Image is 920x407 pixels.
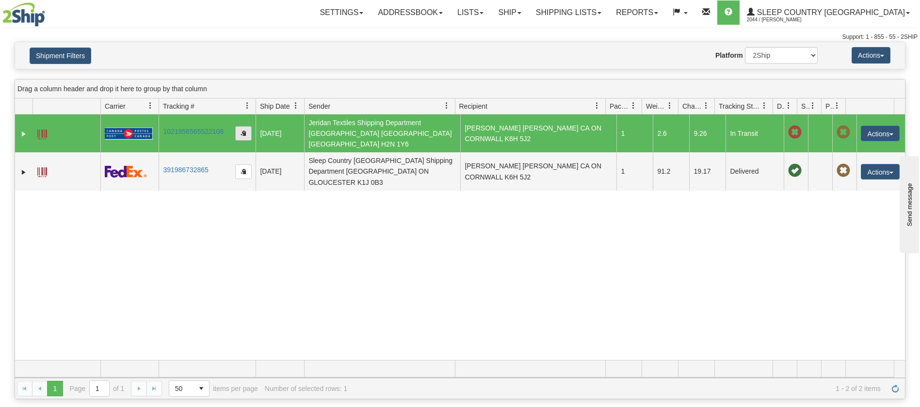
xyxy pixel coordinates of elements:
span: Carrier [105,101,126,111]
td: 9.26 [689,114,726,152]
button: Copy to clipboard [235,126,252,141]
span: Delivery Status [777,101,785,111]
div: grid grouping header [15,80,905,98]
span: Recipient [459,101,487,111]
span: 50 [175,384,188,393]
div: Send message [7,8,90,16]
button: Actions [861,164,900,179]
a: 391986732865 [163,166,208,174]
div: Number of selected rows: 1 [265,385,347,392]
a: Shipping lists [529,0,609,25]
a: Sleep Country [GEOGRAPHIC_DATA] 2044 / [PERSON_NAME] [740,0,917,25]
a: Sender filter column settings [438,98,455,114]
a: Tracking Status filter column settings [756,98,773,114]
td: 19.17 [689,152,726,190]
span: Pickup Not Assigned [837,126,850,139]
span: items per page [169,380,258,397]
a: Delivery Status filter column settings [780,98,797,114]
td: 1 [616,114,653,152]
td: [DATE] [256,114,304,152]
span: Ship Date [260,101,290,111]
td: Delivered [726,152,784,190]
a: Expand [19,167,29,177]
a: Reports [609,0,665,25]
td: Jeridan Textiles Shipping Department [GEOGRAPHIC_DATA] [GEOGRAPHIC_DATA] [GEOGRAPHIC_DATA] H2N 1Y6 [304,114,460,152]
span: Late [788,126,802,139]
span: Sender [308,101,330,111]
img: 2 - FedEx Express® [105,165,147,178]
td: [PERSON_NAME] [PERSON_NAME] CA ON CORNWALL K6H 5J2 [460,152,616,190]
a: Ship Date filter column settings [288,98,304,114]
span: select [194,381,209,396]
span: Page 1 [47,381,63,396]
span: Tracking Status [719,101,761,111]
td: In Transit [726,114,784,152]
a: Lists [450,0,491,25]
span: Pickup Status [825,101,834,111]
span: On time [788,164,802,178]
a: Weight filter column settings [662,98,678,114]
a: Tracking # filter column settings [239,98,256,114]
iframe: chat widget [898,154,919,253]
a: Pickup Status filter column settings [829,98,845,114]
span: Page sizes drop down [169,380,210,397]
button: Copy to clipboard [235,164,252,179]
td: 1 [616,152,653,190]
a: Ship [491,0,528,25]
a: Carrier filter column settings [142,98,159,114]
input: Page 1 [90,381,109,396]
span: Packages [610,101,630,111]
span: Weight [646,101,666,111]
td: [DATE] [256,152,304,190]
a: Label [37,163,47,179]
a: Settings [312,0,371,25]
div: Support: 1 - 855 - 55 - 2SHIP [2,33,918,41]
span: Page of 1 [70,380,125,397]
a: Label [37,125,47,141]
a: Shipment Issues filter column settings [805,98,821,114]
span: 2044 / [PERSON_NAME] [747,15,820,25]
td: Sleep Country [GEOGRAPHIC_DATA] Shipping Department [GEOGRAPHIC_DATA] ON GLOUCESTER K1J 0B3 [304,152,460,190]
a: Packages filter column settings [625,98,642,114]
span: Tracking # [163,101,194,111]
a: Charge filter column settings [698,98,714,114]
a: Recipient filter column settings [589,98,605,114]
span: Shipment Issues [801,101,809,111]
a: Expand [19,129,29,139]
td: 2.6 [653,114,689,152]
a: Refresh [888,381,903,396]
span: Charge [682,101,703,111]
span: 1 - 2 of 2 items [354,385,881,392]
button: Actions [861,126,900,141]
a: 1021956565522108 [163,128,224,135]
label: Platform [715,50,743,60]
button: Shipment Filters [30,48,91,64]
span: Pickup Not Assigned [837,164,850,178]
img: 20 - Canada Post [105,128,152,140]
a: Addressbook [371,0,450,25]
button: Actions [852,47,890,64]
td: [PERSON_NAME] [PERSON_NAME] CA ON CORNWALL K6H 5J2 [460,114,616,152]
img: logo2044.jpg [2,2,45,27]
td: 91.2 [653,152,689,190]
span: Sleep Country [GEOGRAPHIC_DATA] [755,8,905,16]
